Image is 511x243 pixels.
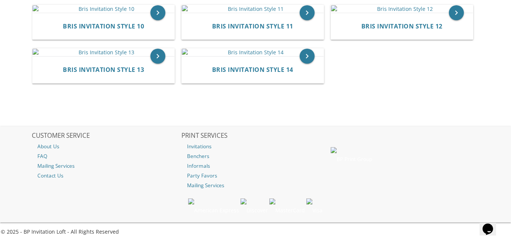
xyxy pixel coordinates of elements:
[32,161,180,171] a: Mailing Services
[32,151,180,161] a: FAQ
[181,132,330,140] h2: PRINT SERVICES
[32,171,180,180] a: Contact Us
[63,23,144,30] a: Bris Invitation Style 10
[361,23,443,30] a: Bris Invitation Style 12
[181,171,330,180] a: Party Favors
[212,23,293,30] a: Bris Invitation Style 11
[212,66,293,74] span: Bris Invitation Style 14
[32,142,180,151] a: About Us
[181,161,330,171] a: Informals
[300,49,315,64] a: keyboard_arrow_right
[32,132,180,140] h2: CUSTOMER SERVICE
[361,22,443,30] span: Bris Invitation Style 12
[306,198,322,222] img: Visa
[63,66,144,74] span: Bris Invitation Style 13
[33,5,174,13] img: Bris Invitation Style 10
[181,151,330,161] a: Benchers
[182,49,324,56] img: Bris Invitation Style 14
[150,49,165,64] a: keyboard_arrow_right
[181,180,330,190] a: Mailing Services
[269,198,305,222] img: MasterCard
[331,147,372,171] img: BP Print Group
[480,213,504,236] iframe: chat widget
[182,5,324,13] img: Bris Invitation Style 11
[33,49,174,56] img: Bris Invitation Style 13
[212,22,293,30] span: Bris Invitation Style 11
[63,22,144,30] span: Bris Invitation Style 10
[188,198,239,222] img: American Express
[181,142,330,151] a: Invitations
[150,5,165,20] a: keyboard_arrow_right
[212,66,293,73] a: Bris Invitation Style 14
[449,5,464,20] a: keyboard_arrow_right
[300,5,315,20] a: keyboard_arrow_right
[241,198,268,222] img: Discover
[331,5,473,13] img: Bris Invitation Style 12
[63,66,144,73] a: Bris Invitation Style 13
